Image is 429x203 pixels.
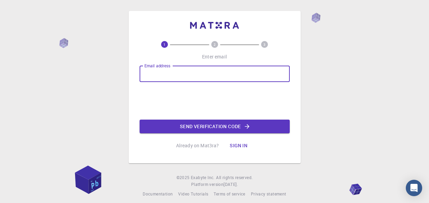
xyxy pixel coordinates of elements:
p: Already on Mat3ra? [176,142,219,149]
div: Open Intercom Messenger [406,180,422,196]
span: Terms of service [214,191,245,197]
button: Sign in [224,139,253,152]
a: Terms of service [214,191,245,198]
a: Video Tutorials [178,191,208,198]
span: All rights reserved. [216,174,253,181]
span: Privacy statement [251,191,286,197]
p: Enter email [202,53,227,60]
iframe: reCAPTCHA [163,87,267,114]
text: 3 [263,42,266,47]
span: Video Tutorials [178,191,208,197]
a: [DATE]. [224,181,238,188]
span: [DATE] . [224,181,238,187]
label: Email address [144,63,170,69]
a: Exabyte Inc. [191,174,215,181]
span: © 2025 [176,174,191,181]
span: Platform version [191,181,224,188]
a: Documentation [143,191,173,198]
span: Documentation [143,191,173,197]
span: Exabyte Inc. [191,175,215,180]
a: Privacy statement [251,191,286,198]
button: Send verification code [140,120,290,133]
text: 1 [163,42,166,47]
text: 2 [214,42,216,47]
